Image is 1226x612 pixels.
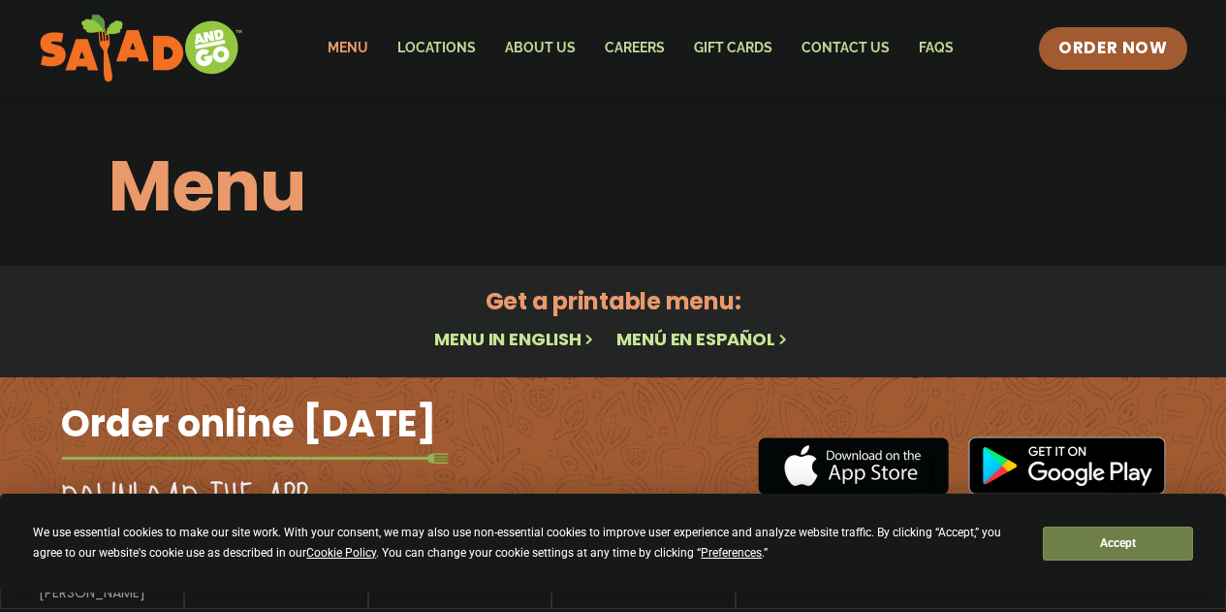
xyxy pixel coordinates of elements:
a: About Us [490,26,590,71]
img: new-SAG-logo-768×292 [39,10,243,87]
h2: Order online [DATE] [61,400,436,447]
a: GIFT CARDS [679,26,787,71]
a: FAQs [904,26,968,71]
a: Menú en español [616,327,791,351]
h2: Get a printable menu: [109,284,1118,318]
h2: Download the app [61,477,308,531]
span: ORDER NOW [1058,37,1167,60]
button: Accept [1043,527,1192,561]
span: Cookie Policy [306,546,376,560]
a: ORDER NOW [1039,27,1186,70]
a: meet chef [PERSON_NAME] [11,572,173,599]
a: Menu in English [434,327,597,351]
nav: Menu [313,26,968,71]
div: We use essential cookies to make our site work. With your consent, we may also use non-essential ... [33,523,1020,564]
img: google_play [968,436,1166,495]
h1: Menu [109,134,1118,239]
img: fork [61,453,449,464]
a: Contact Us [787,26,904,71]
a: Careers [590,26,679,71]
a: Locations [383,26,490,71]
a: Menu [313,26,383,71]
img: appstore [758,435,949,498]
span: Preferences [701,546,762,560]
